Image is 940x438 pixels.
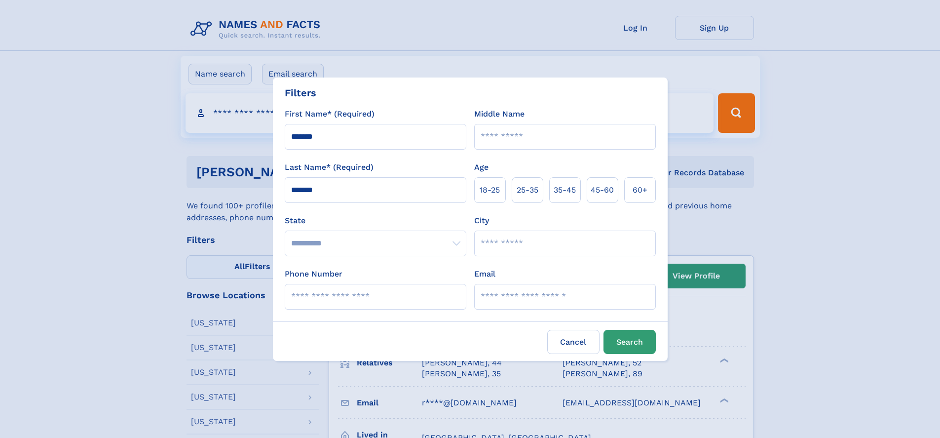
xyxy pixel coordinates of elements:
div: Filters [285,85,316,100]
label: Last Name* (Required) [285,161,374,173]
label: Email [474,268,495,280]
label: Age [474,161,489,173]
span: 45‑60 [591,184,614,196]
span: 18‑25 [480,184,500,196]
label: Phone Number [285,268,342,280]
label: Cancel [547,330,600,354]
label: Middle Name [474,108,525,120]
button: Search [603,330,656,354]
label: City [474,215,489,227]
label: First Name* (Required) [285,108,375,120]
label: State [285,215,466,227]
span: 25‑35 [517,184,538,196]
span: 60+ [633,184,647,196]
span: 35‑45 [554,184,576,196]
